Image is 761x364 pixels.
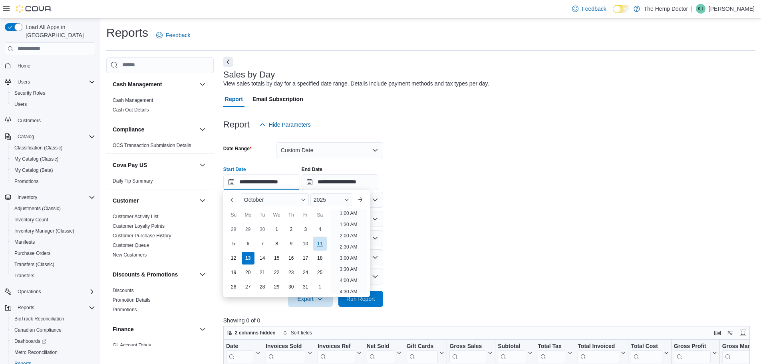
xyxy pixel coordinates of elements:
a: Adjustments (Classic) [11,204,64,213]
span: Operations [18,288,41,295]
span: Metrc Reconciliation [11,348,95,357]
span: Report [225,91,243,107]
span: Manifests [11,237,95,247]
div: Compliance [106,141,214,153]
span: Reports [14,303,95,312]
button: Open list of options [372,216,378,222]
span: Adjustments (Classic) [14,205,61,212]
a: Customer Queue [113,243,149,248]
div: Gross Sales [449,342,486,363]
div: Gift Cards [406,342,438,350]
div: day-11 [313,237,327,251]
p: Showing 0 of 0 [223,316,755,324]
div: day-1 [270,223,283,236]
div: Tu [256,209,269,221]
span: Email Subscription [252,91,303,107]
a: Feedback [153,27,193,43]
div: day-28 [227,223,240,236]
li: 2:00 AM [336,231,360,241]
span: Home [14,61,95,71]
span: October [244,197,264,203]
div: day-2 [285,223,298,236]
a: New Customers [113,252,147,258]
div: Button. Open the month selector. October is currently selected. [241,193,309,206]
div: Invoices Ref [318,342,355,350]
h3: Customer [113,197,139,205]
img: Cova [16,5,52,13]
div: Date [226,342,254,363]
h3: Cova Pay US [113,161,147,169]
span: Purchase Orders [11,249,95,258]
div: Subtotal [498,342,526,350]
div: day-29 [242,223,254,236]
h3: Cash Management [113,80,162,88]
div: day-16 [285,252,298,265]
div: Kyle Trask [696,4,705,14]
a: BioTrack Reconciliation [11,314,68,324]
button: Inventory [14,193,40,202]
span: BioTrack Reconciliation [14,316,64,322]
div: We [270,209,283,221]
span: Customer Purchase History [113,233,171,239]
a: Discounts [113,288,134,293]
span: Customer Loyalty Points [113,223,165,229]
div: day-21 [256,266,269,279]
div: Total Tax [538,342,566,363]
button: Reports [2,302,98,313]
span: Catalog [18,133,34,140]
span: GL Account Totals [113,342,151,348]
span: Canadian Compliance [11,325,95,335]
input: Press the down key to open a popover containing a calendar. [302,174,378,190]
span: Feedback [582,5,606,13]
button: Home [2,60,98,72]
div: day-3 [299,223,312,236]
span: Customers [14,115,95,125]
button: Total Invoiced [578,342,626,363]
button: Manifests [8,237,98,248]
button: Gross Profit [674,342,717,363]
div: day-26 [227,280,240,293]
a: Metrc Reconciliation [11,348,61,357]
div: day-24 [299,266,312,279]
span: Cash Management [113,97,153,103]
p: The Hemp Doctor [644,4,688,14]
button: Date [226,342,260,363]
a: Transfers (Classic) [11,260,58,269]
span: Transfers (Classic) [14,261,54,268]
span: Transfers [11,271,95,280]
div: Total Cost [631,342,662,363]
div: day-4 [314,223,326,236]
button: Reports [14,303,38,312]
button: Invoices Ref [318,342,361,363]
span: Inventory Manager (Classic) [11,226,95,236]
li: 3:30 AM [336,265,360,274]
span: My Catalog (Classic) [11,154,95,164]
a: Customer Activity List [113,214,159,219]
div: Gift Card Sales [406,342,438,363]
button: Net Sold [366,342,401,363]
button: Export [288,291,333,307]
span: Purchase Orders [14,250,51,257]
div: day-30 [256,223,269,236]
button: Custom Date [276,142,383,158]
div: Net Sold [366,342,395,350]
button: Users [14,77,33,87]
span: Reports [18,304,34,311]
div: day-14 [256,252,269,265]
div: day-25 [314,266,326,279]
button: Classification (Classic) [8,142,98,153]
span: Classification (Classic) [11,143,95,153]
a: Dashboards [8,336,98,347]
div: Total Tax [538,342,566,350]
button: Cash Management [198,80,207,89]
div: Mo [242,209,254,221]
div: day-10 [299,237,312,250]
span: My Catalog (Beta) [14,167,53,173]
span: Load All Apps in [GEOGRAPHIC_DATA] [22,23,95,39]
span: Users [11,99,95,109]
div: Su [227,209,240,221]
a: OCS Transaction Submission Details [113,143,191,148]
div: day-15 [270,252,283,265]
button: Metrc Reconciliation [8,347,98,358]
div: Th [285,209,298,221]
